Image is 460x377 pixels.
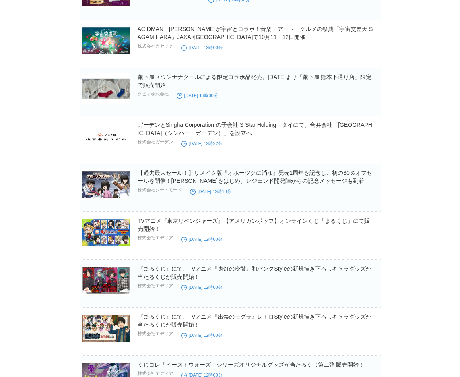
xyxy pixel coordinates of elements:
[177,93,218,98] time: [DATE] 13時00分
[138,371,173,377] p: 株式会社エディア
[190,189,231,194] time: [DATE] 12時10分
[138,313,371,328] a: 『まるくじ』にて、TVアニメ『出禁のモグラ』レトロStyleの新規描き下ろしキャラグッズが当たるくじが販売開始！
[82,217,130,248] img: 21592-971-189f606c79a1c653e9970e04107edc86-1024x576.jpg
[138,74,372,88] a: 靴下屋 × ウンナナクールによる限定コラボ品発売。[DATE]より「靴下屋 熊本下通り店」限定で販売開始
[138,187,182,193] p: 株式会社ジー・モード
[82,265,130,296] img: 21592-972-b02b16a4c365316e85bb12acdc49935e-1024x576.jpg
[138,265,371,280] a: 『まるくじ』にて、TVアニメ『鬼灯の冷徹』和パンクStyleの新規描き下ろしキャラグッズが当たるくじが販売開始！
[181,237,223,242] time: [DATE] 12時00分
[82,313,130,344] img: 21592-973-32fb9ed6644fedf85d97d38f4cfdaad3-1024x576.jpg
[138,217,370,232] a: TVアニメ『東京リベンジャーズ』【アメリカンポップ】オンラインくじ「まるくじ」にて販売開始！
[181,333,223,338] time: [DATE] 12時00分
[138,331,173,337] p: 株式会社エディア
[138,170,372,184] a: 【過去最大セール！】リメイク版『オホーツクに消ゆ』発売1周年を記念し、初の30％オフセールを開催！[PERSON_NAME]をはじめ、レジェンド開発陣からの記念メッセージも到着！
[138,139,173,145] p: 株式会社ガーデン
[138,122,372,136] a: ガーデンとSingha Corporation の子会社 S Star Holding タイにて、合弁会社「[GEOGRAPHIC_DATA]（シンハー・ガーデン）」を設立へ
[138,43,173,49] p: 株式会社カヤック
[138,26,373,40] a: ACIDMAN、[PERSON_NAME]が宇宙とコラボ！音楽・アート・グルメの祭典「宇宙交差天 SAGAMIHARA」JAXA×[GEOGRAPHIC_DATA]で10月11・12日開催
[82,121,130,152] img: 27681-205-c5e4298b64aac4913744233c06cb8615-1693x382.png
[138,361,365,368] a: くじコレ「ビーストウォーズ」シリーズオリジナルグッズが当たるくじ第二弾 販売開始！
[138,283,173,289] p: 株式会社エディア
[181,141,223,146] time: [DATE] 12時22分
[82,169,130,200] img: 1474-866-5841e251822948112e056d61803f07c2-1920x1080.png
[181,285,223,290] time: [DATE] 12時00分
[138,91,169,97] p: タビオ株式会社
[82,25,130,56] img: 14685-863-64ee60c76ccaf878b45d635003e4d81d-1920x1080.png
[181,45,223,50] time: [DATE] 13時00分
[138,235,173,241] p: 株式会社エディア
[82,73,130,104] img: 38171-188-d509cedabd9cdfc642ae09619b4ca4f8-3230x1365.jpg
